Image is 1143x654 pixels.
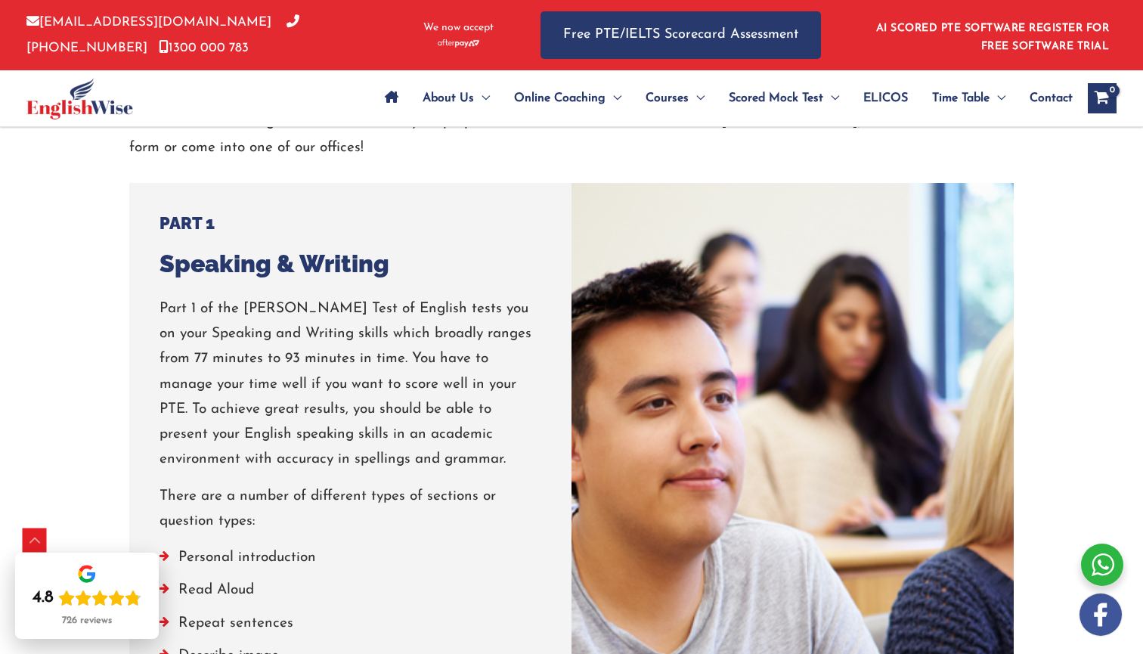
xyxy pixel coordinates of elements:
span: Menu Toggle [823,72,839,125]
span: We now accept [423,20,494,36]
a: About UsMenu Toggle [410,72,502,125]
a: AI SCORED PTE SOFTWARE REGISTER FOR FREE SOFTWARE TRIAL [876,23,1110,52]
a: [EMAIL_ADDRESS][DOMAIN_NAME] [26,16,271,29]
p: There are a number of different types of sections or question types: [160,484,541,535]
nav: Site Navigation: Main Menu [373,72,1073,125]
a: Online CoachingMenu Toggle [502,72,633,125]
p: Part 1 of the [PERSON_NAME] Test of English tests you on your Speaking and Writing skills which b... [160,296,541,473]
h3: Speaking & Writing [160,248,389,280]
a: View Shopping Cart, empty [1088,83,1117,113]
div: 726 reviews [62,615,112,627]
a: Time TableMenu Toggle [920,72,1018,125]
span: Menu Toggle [689,72,705,125]
a: Free PTE/IELTS Scorecard Assessment [541,11,821,59]
a: CoursesMenu Toggle [633,72,717,125]
li: Repeat sentences [160,611,541,643]
img: Afterpay-Logo [438,39,479,48]
span: Contact [1030,72,1073,125]
span: ELICOS [863,72,908,125]
aside: Header Widget 1 [867,11,1117,60]
a: Contact [1018,72,1073,125]
span: About Us [423,72,474,125]
img: cropped-ew-logo [26,78,133,119]
img: white-facebook.png [1079,594,1122,636]
li: Personal introduction [160,545,541,578]
span: Menu Toggle [990,72,1005,125]
a: Scored Mock TestMenu Toggle [717,72,851,125]
a: 1300 000 783 [159,42,249,54]
span: Scored Mock Test [729,72,823,125]
div: Rating: 4.8 out of 5 [33,587,141,609]
span: Time Table [932,72,990,125]
a: ELICOS [851,72,920,125]
p: Interested in coaching and assistance with your preparation for the PTE? Give us a call on [PHONE... [129,110,1014,160]
div: 4.8 [33,587,54,609]
a: [PHONE_NUMBER] [26,16,299,54]
h5: PART 1 [160,213,389,233]
span: Courses [646,72,689,125]
span: Menu Toggle [606,72,621,125]
span: Menu Toggle [474,72,490,125]
li: Read Aloud [160,578,541,610]
span: Online Coaching [514,72,606,125]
